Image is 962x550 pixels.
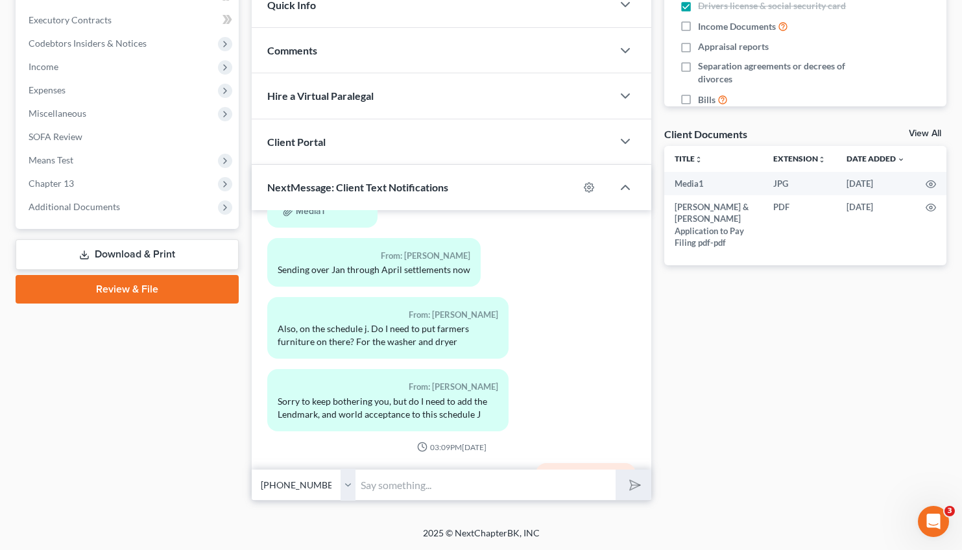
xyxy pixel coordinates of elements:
[278,263,470,276] div: Sending over Jan through April settlements now
[267,442,636,453] div: 03:09PM[DATE]
[18,125,239,149] a: SOFA Review
[18,8,239,32] a: Executory Contracts
[283,206,324,217] button: Media1
[267,181,448,193] span: NextMessage: Client Text Notifications
[836,172,915,195] td: [DATE]
[278,307,498,322] div: From: [PERSON_NAME]
[29,14,112,25] span: Executory Contracts
[763,195,836,255] td: PDF
[29,154,73,165] span: Means Test
[918,506,949,537] iframe: Intercom live chat
[29,178,74,189] span: Chapter 13
[267,44,317,56] span: Comments
[16,239,239,270] a: Download & Print
[29,61,58,72] span: Income
[698,93,715,106] span: Bills
[278,248,470,263] div: From: [PERSON_NAME]
[675,154,703,163] a: Titleunfold_more
[847,154,905,163] a: Date Added expand_more
[16,275,239,304] a: Review & File
[836,195,915,255] td: [DATE]
[698,20,776,33] span: Income Documents
[818,156,826,163] i: unfold_more
[698,40,769,53] span: Appraisal reports
[909,129,941,138] a: View All
[29,201,120,212] span: Additional Documents
[29,131,82,142] span: SOFA Review
[944,506,955,516] span: 3
[773,154,826,163] a: Extensionunfold_more
[112,527,851,550] div: 2025 © NextChapterBK, INC
[664,127,747,141] div: Client Documents
[278,379,498,394] div: From: [PERSON_NAME]
[355,469,616,501] input: Say something...
[698,60,865,86] span: Separation agreements or decrees of divorces
[29,108,86,119] span: Miscellaneous
[267,90,374,102] span: Hire a Virtual Paralegal
[763,172,836,195] td: JPG
[664,195,763,255] td: [PERSON_NAME] & [PERSON_NAME] Application to Pay Filing pdf-pdf
[278,395,498,421] div: Sorry to keep bothering you, but do I need to add the Lendmark, and world acceptance to this sche...
[278,322,498,348] div: Also, on the schedule j. Do I need to put farmers furniture on there? For the washer and dryer
[664,172,763,195] td: Media1
[267,136,326,148] span: Client Portal
[897,156,905,163] i: expand_more
[29,38,147,49] span: Codebtors Insiders & Notices
[695,156,703,163] i: unfold_more
[29,84,66,95] span: Expenses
